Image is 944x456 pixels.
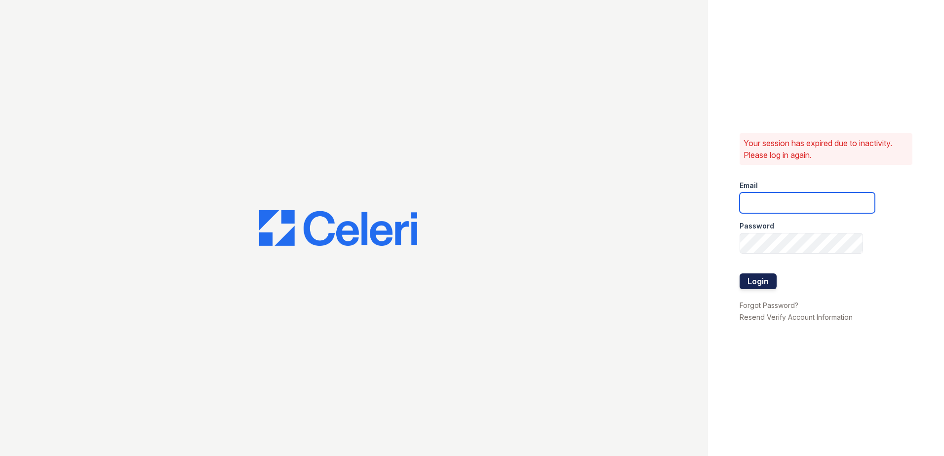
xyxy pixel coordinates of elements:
[740,221,774,231] label: Password
[740,273,777,289] button: Login
[740,313,853,321] a: Resend Verify Account Information
[740,181,758,190] label: Email
[744,137,908,161] p: Your session has expired due to inactivity. Please log in again.
[740,301,798,309] a: Forgot Password?
[259,210,417,246] img: CE_Logo_Blue-a8612792a0a2168367f1c8372b55b34899dd931a85d93a1a3d3e32e68fde9ad4.png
